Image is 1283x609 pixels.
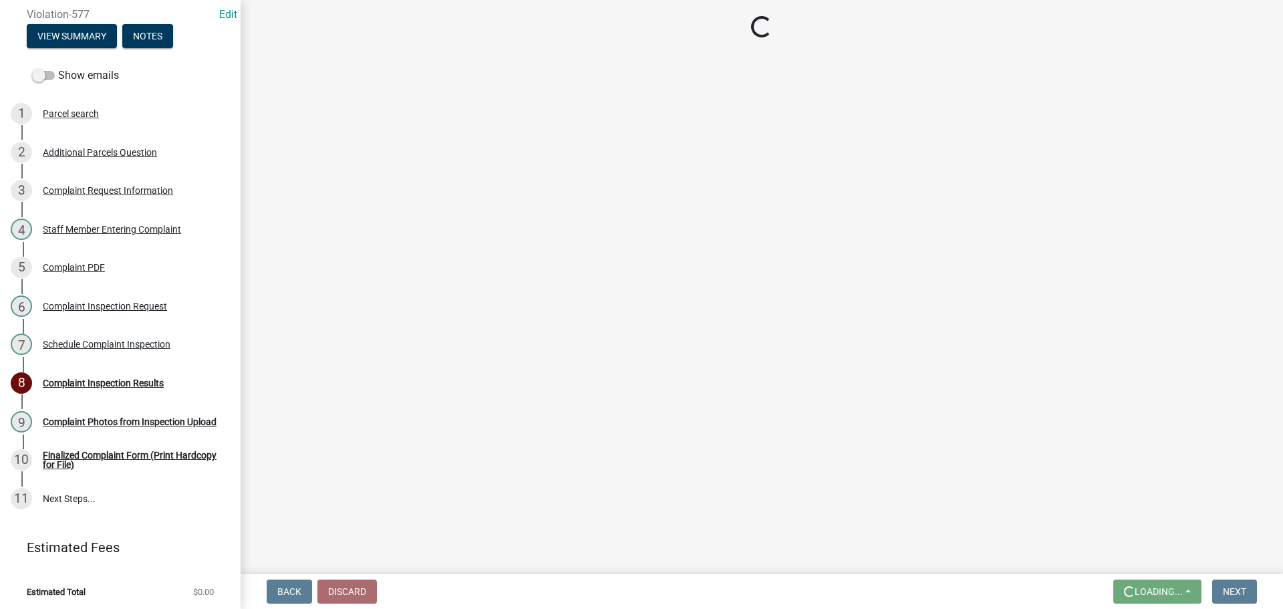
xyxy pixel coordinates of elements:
[11,534,219,561] a: Estimated Fees
[11,488,32,509] div: 11
[27,31,117,42] wm-modal-confirm: Summary
[122,31,173,42] wm-modal-confirm: Notes
[11,103,32,124] div: 1
[11,411,32,433] div: 9
[11,295,32,317] div: 6
[32,68,119,84] label: Show emails
[1212,580,1257,604] button: Next
[1113,580,1201,604] button: Loading...
[43,263,105,272] div: Complaint PDF
[11,372,32,394] div: 8
[11,449,32,471] div: 10
[1223,586,1246,597] span: Next
[43,301,167,311] div: Complaint Inspection Request
[193,588,214,596] span: $0.00
[1135,586,1183,597] span: Loading...
[43,340,170,349] div: Schedule Complaint Inspection
[11,257,32,278] div: 5
[43,451,219,469] div: Finalized Complaint Form (Print Hardcopy for File)
[11,219,32,240] div: 4
[43,378,164,388] div: Complaint Inspection Results
[27,24,117,48] button: View Summary
[43,148,157,157] div: Additional Parcels Question
[219,8,237,21] a: Edit
[219,8,237,21] wm-modal-confirm: Edit Application Number
[11,334,32,355] div: 7
[267,580,312,604] button: Back
[11,180,32,201] div: 3
[27,8,214,21] span: Violation-577
[43,417,217,427] div: Complaint Photos from Inspection Upload
[122,24,173,48] button: Notes
[317,580,377,604] button: Discard
[43,109,99,118] div: Parcel search
[277,586,301,597] span: Back
[43,225,181,234] div: Staff Member Entering Complaint
[11,142,32,163] div: 2
[27,588,86,596] span: Estimated Total
[43,186,173,195] div: Complaint Request Information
